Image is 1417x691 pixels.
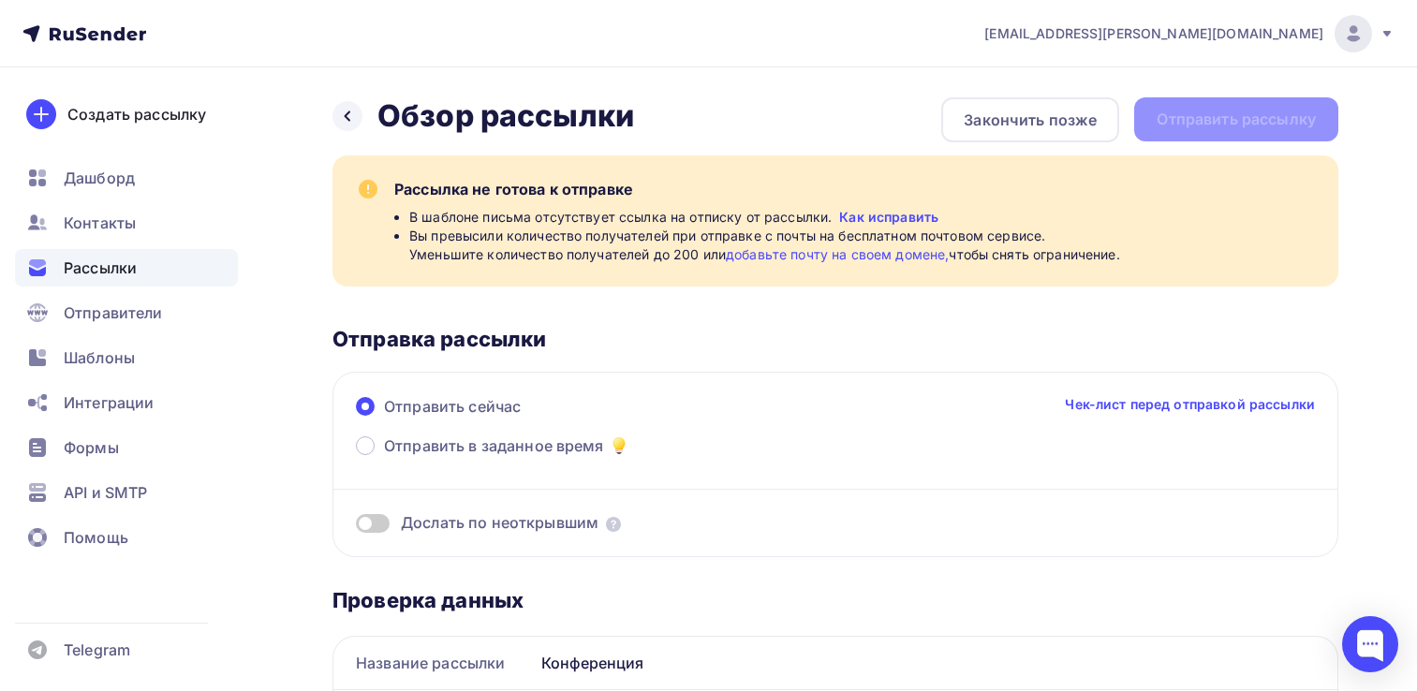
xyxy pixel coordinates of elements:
[332,326,1338,352] div: Отправка рассылки
[964,109,1097,131] div: Закончить позже
[67,103,206,125] div: Создать рассылку
[384,434,604,457] span: Отправить в заданное время
[64,526,128,549] span: Помощь
[839,208,938,227] a: Как исправить
[64,301,163,324] span: Отправители
[15,339,238,376] a: Шаблоны
[984,24,1323,43] span: [EMAIL_ADDRESS][PERSON_NAME][DOMAIN_NAME]
[409,227,1120,264] span: Вы превысили количество получателей при отправке с почты на бесплатном почтовом сервисе. Уменьшит...
[394,178,1316,200] div: Рассылка не готова к отправке
[64,212,136,234] span: Контакты
[15,159,238,197] a: Дашборд
[377,97,634,135] h2: Обзор рассылки
[384,395,521,418] span: Отправить сейчас
[726,246,949,262] a: добавьте почту на своем домене,
[64,167,135,189] span: Дашборд
[401,512,598,534] span: Дослать по неоткрывшим
[64,391,154,414] span: Интеграции
[64,346,135,369] span: Шаблоны
[64,436,119,459] span: Формы
[15,204,238,242] a: Контакты
[64,639,130,661] span: Telegram
[332,587,1338,613] div: Проверка данных
[1065,395,1315,414] a: Чек-лист перед отправкой рассылки
[15,294,238,331] a: Отправители
[15,249,238,287] a: Рассылки
[409,208,832,227] span: В шаблоне письма отсутствует ссылка на отписку от рассылки.
[984,15,1395,52] a: [EMAIL_ADDRESS][PERSON_NAME][DOMAIN_NAME]
[333,637,534,689] div: Название рассылки
[64,481,147,504] span: API и SMTP
[534,637,1337,689] div: Конференция
[15,429,238,466] a: Формы
[64,257,137,279] span: Рассылки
